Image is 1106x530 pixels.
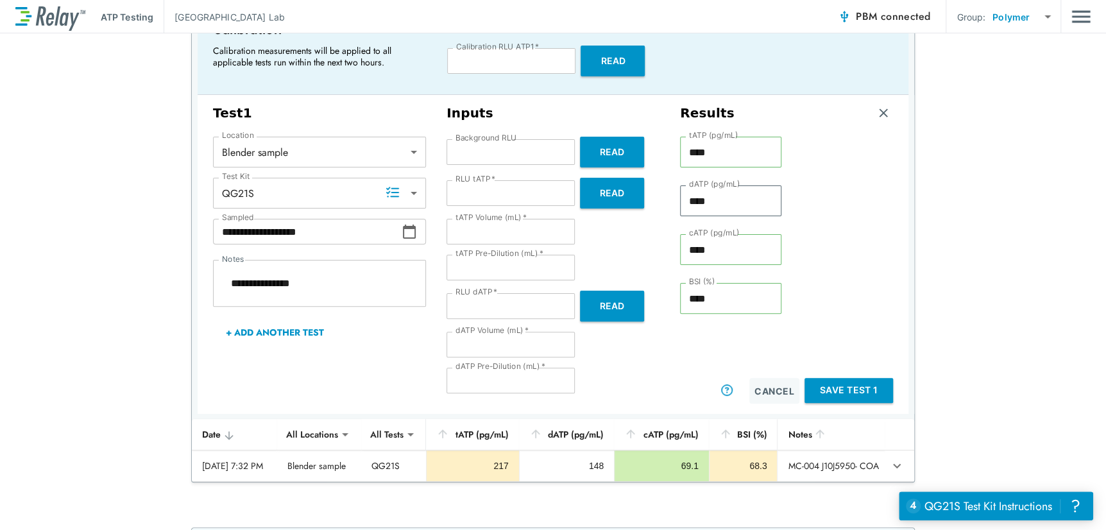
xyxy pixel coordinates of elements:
[719,427,767,442] div: BSI (%)
[881,9,931,24] span: connected
[777,450,884,481] td: MC-004 J10J5950- COA
[529,427,604,442] div: dATP (pg/mL)
[455,287,497,296] label: RLU dATP
[213,139,426,165] div: Blender sample
[580,137,644,167] button: Read
[437,459,508,472] div: 217
[213,219,402,244] input: Choose date, selected date is Oct 13, 2025
[192,419,277,450] th: Date
[277,422,347,447] div: All Locations
[689,277,715,286] label: BSI (%)
[689,228,740,237] label: cATP (pg/mL)
[456,42,539,51] label: Calibration RLU ATP1
[436,427,508,442] div: tATP (pg/mL)
[1071,4,1091,29] img: Drawer Icon
[192,419,914,482] table: sticky table
[689,131,738,140] label: tATP (pg/mL)
[213,45,418,68] p: Calibration measurements will be applied to all applicable tests run within the next two hours.
[455,133,516,142] label: Background RLU
[361,422,413,447] div: All Tests
[720,459,767,472] div: 68.3
[886,455,908,477] button: expand row
[174,10,285,24] p: [GEOGRAPHIC_DATA] Lab
[625,459,699,472] div: 69.1
[361,450,427,481] td: QG21S
[447,105,659,121] h3: Inputs
[455,249,543,258] label: tATP Pre-Dilution (mL)
[877,107,890,119] img: Remove
[222,213,254,222] label: Sampled
[749,378,799,404] button: Cancel
[804,378,893,403] button: Save Test 1
[689,180,740,189] label: dATP (pg/mL)
[624,427,699,442] div: cATP (pg/mL)
[580,291,644,321] button: Read
[15,3,85,31] img: LuminUltra Relay
[222,131,254,140] label: Location
[455,213,527,222] label: tATP Volume (mL)
[580,178,644,209] button: Read
[213,105,426,121] h3: Test 1
[530,459,604,472] div: 148
[1071,4,1091,29] button: Main menu
[581,46,645,76] button: Read
[222,255,244,264] label: Notes
[455,362,545,371] label: dATP Pre-Dilution (mL)
[838,10,851,23] img: Connected Icon
[957,10,985,24] p: Group:
[788,427,874,442] div: Notes
[222,172,250,181] label: Test Kit
[213,180,426,206] div: QG21S
[202,459,267,472] div: [DATE] 7:32 PM
[277,450,361,481] td: Blender sample
[455,326,529,335] label: dATP Volume (mL)
[213,317,337,348] button: + Add Another Test
[455,175,495,184] label: RLU tATP
[833,4,935,30] button: PBM connected
[680,105,735,121] h3: Results
[101,10,153,24] p: ATP Testing
[899,492,1093,520] iframe: Resource center
[856,8,930,26] span: PBM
